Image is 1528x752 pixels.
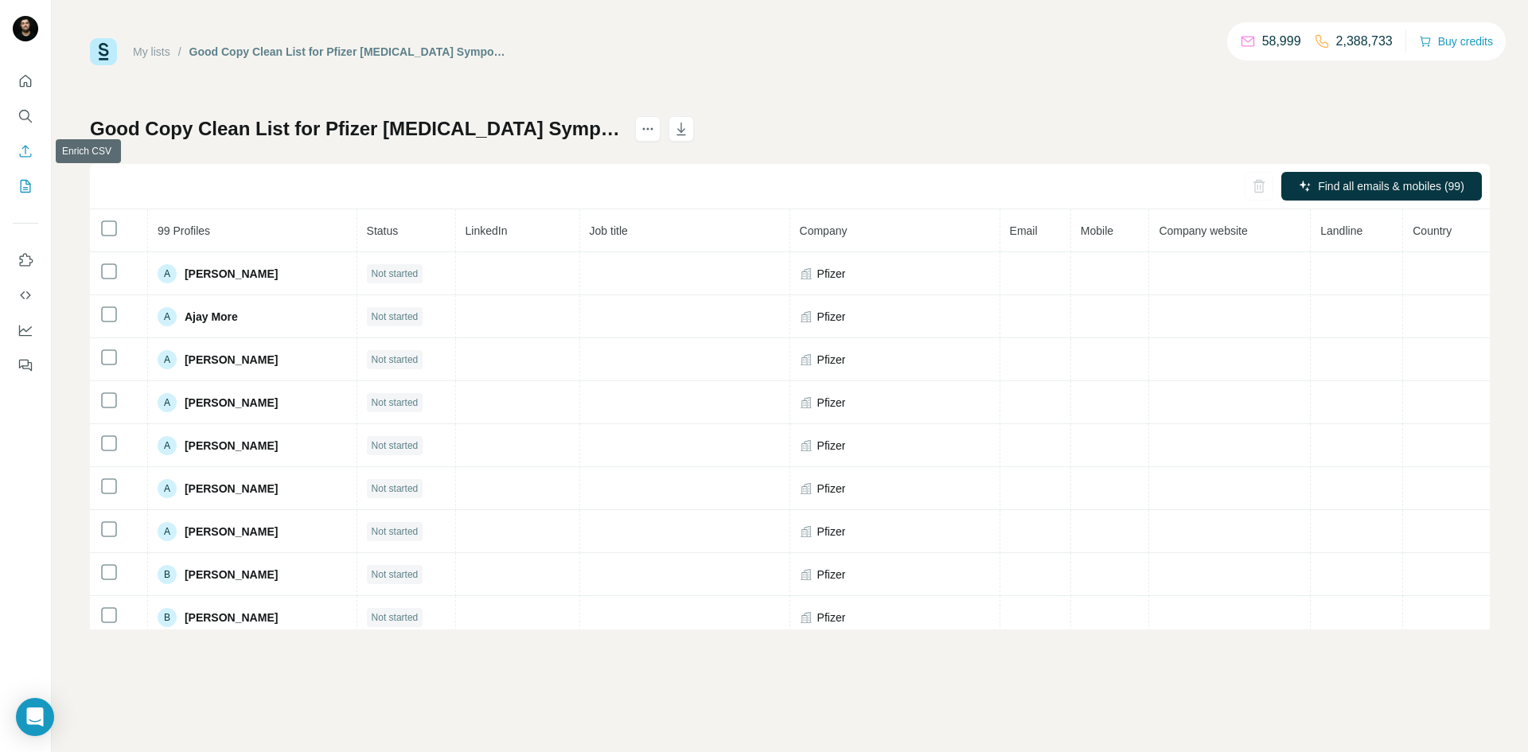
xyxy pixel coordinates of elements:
[817,524,846,540] span: Pfizer
[466,224,508,237] span: LinkedIn
[133,45,170,58] a: My lists
[372,353,419,367] span: Not started
[817,481,846,497] span: Pfizer
[13,16,38,41] img: Avatar
[1159,224,1247,237] span: Company website
[178,44,181,60] li: /
[1010,224,1038,237] span: Email
[158,224,210,237] span: 99 Profiles
[1318,178,1464,194] span: Find all emails & mobiles (99)
[1419,30,1493,53] button: Buy credits
[372,481,419,496] span: Not started
[1262,32,1301,51] p: 58,999
[185,266,278,282] span: [PERSON_NAME]
[635,116,661,142] button: actions
[158,565,177,584] div: B
[185,481,278,497] span: [PERSON_NAME]
[817,266,846,282] span: Pfizer
[372,567,419,582] span: Not started
[372,524,419,539] span: Not started
[817,395,846,411] span: Pfizer
[13,137,38,166] button: Enrich CSV
[158,393,177,412] div: A
[1281,172,1482,201] button: Find all emails & mobiles (99)
[372,267,419,281] span: Not started
[185,352,278,368] span: [PERSON_NAME]
[90,38,117,65] img: Surfe Logo
[185,395,278,411] span: [PERSON_NAME]
[185,309,238,325] span: Ajay More
[817,567,846,583] span: Pfizer
[90,116,621,142] h1: Good Copy Clean List for Pfizer [MEDICAL_DATA] Sympothium for mass outreach - Sheet1
[189,44,505,60] div: Good Copy Clean List for Pfizer [MEDICAL_DATA] Sympothium for mass outreach - Sheet1
[372,310,419,324] span: Not started
[185,567,278,583] span: [PERSON_NAME]
[372,438,419,453] span: Not started
[158,350,177,369] div: A
[13,281,38,310] button: Use Surfe API
[1081,224,1113,237] span: Mobile
[817,438,846,454] span: Pfizer
[158,436,177,455] div: A
[590,224,628,237] span: Job title
[185,438,278,454] span: [PERSON_NAME]
[817,610,846,625] span: Pfizer
[158,479,177,498] div: A
[372,610,419,625] span: Not started
[817,309,846,325] span: Pfizer
[1320,224,1362,237] span: Landline
[158,522,177,541] div: A
[817,352,846,368] span: Pfizer
[1336,32,1393,51] p: 2,388,733
[13,246,38,275] button: Use Surfe on LinkedIn
[158,608,177,627] div: B
[13,316,38,345] button: Dashboard
[13,172,38,201] button: My lists
[13,351,38,380] button: Feedback
[158,264,177,283] div: A
[1413,224,1452,237] span: Country
[13,102,38,131] button: Search
[367,224,399,237] span: Status
[185,610,278,625] span: [PERSON_NAME]
[800,224,848,237] span: Company
[372,395,419,410] span: Not started
[13,67,38,95] button: Quick start
[16,698,54,736] div: Open Intercom Messenger
[158,307,177,326] div: A
[185,524,278,540] span: [PERSON_NAME]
